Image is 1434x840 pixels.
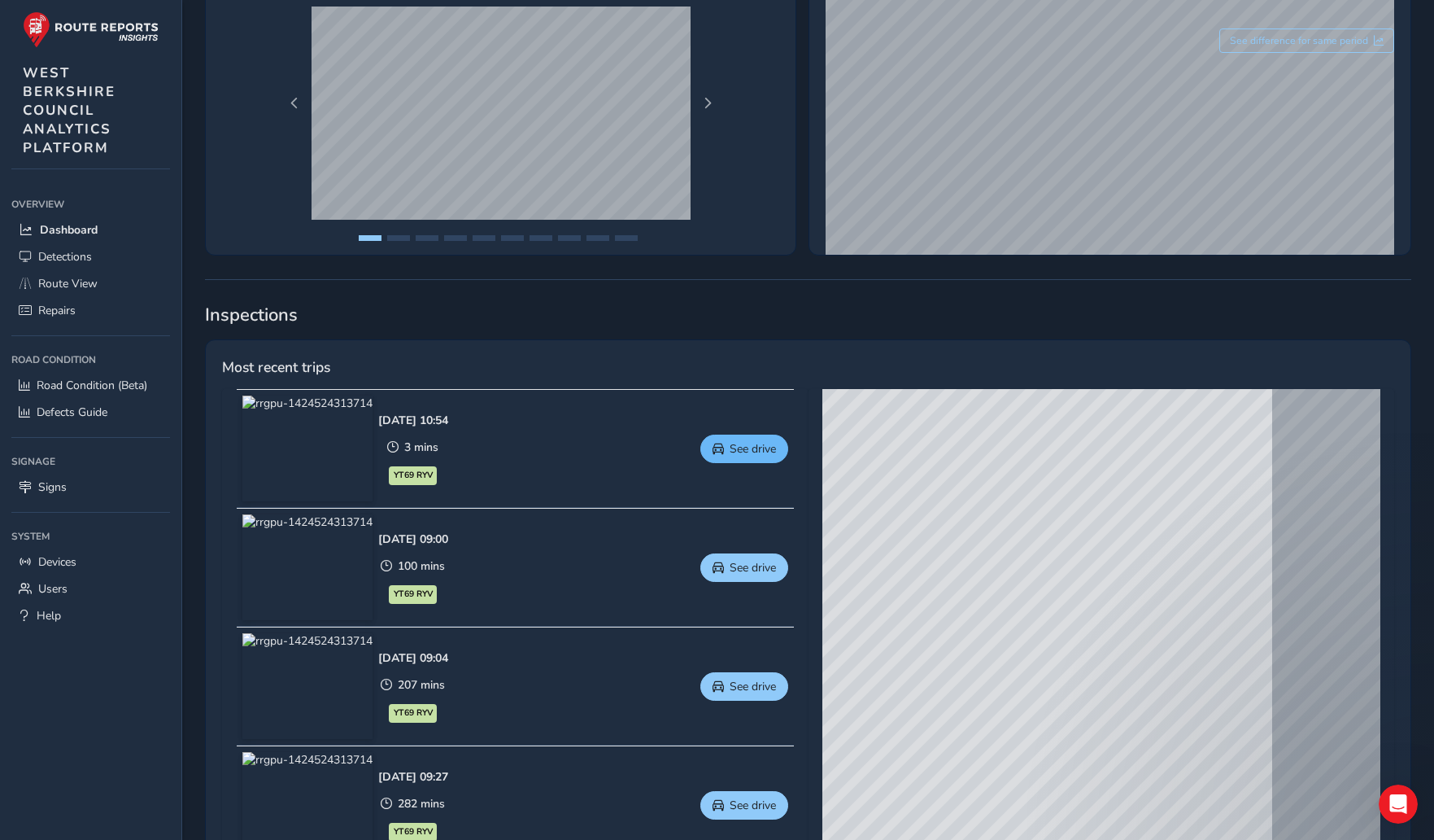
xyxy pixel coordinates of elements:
a: Road Condition (Beta) [11,372,170,399]
button: Page 3 [416,235,438,241]
button: Page 9 [586,235,609,241]
span: Road Condition (Beta) [37,378,147,393]
div: [DATE] 10:54 [378,413,448,428]
div: Signage [11,449,170,474]
span: Most recent trips [222,357,330,378]
span: 100 mins [398,558,445,574]
span: See drive [730,798,776,813]
img: rrgpu-1424524313714 [242,633,373,739]
img: rrgpu-1424524313714 [242,396,373,501]
a: Help [11,602,170,629]
img: rrgpu-1424524313714 [242,514,373,620]
span: YT69 RYV [394,469,433,482]
span: Users [38,581,68,597]
span: Defects Guide [37,405,107,420]
div: [DATE] 09:04 [378,650,448,666]
button: Page 10 [615,235,638,241]
span: 207 mins [398,677,445,693]
button: Page 8 [558,235,581,241]
span: See drive [730,679,776,694]
button: See drive [700,435,788,463]
div: [DATE] 09:27 [378,769,448,785]
button: Page 6 [501,235,524,241]
span: YT69 RYV [394,825,433,838]
span: See drive [730,441,776,457]
iframe: Intercom live chat [1379,785,1418,824]
span: Route View [38,276,98,291]
button: See drive [700,553,788,582]
span: Repairs [38,303,76,318]
span: Devices [38,554,76,570]
button: Next Page [696,92,719,115]
button: See difference for same period [1219,28,1395,53]
a: Dashboard [11,217,170,243]
button: Page 2 [387,235,410,241]
div: System [11,524,170,549]
a: Defects Guide [11,399,170,426]
button: Page 4 [444,235,467,241]
div: [DATE] 09:00 [378,532,448,547]
span: Help [37,608,61,623]
span: YT69 RYV [394,707,433,720]
button: Page 1 [359,235,381,241]
a: Users [11,575,170,602]
button: Page 5 [473,235,495,241]
span: 282 mins [398,796,445,812]
button: See drive [700,672,788,701]
a: Devices [11,549,170,575]
div: Road Condition [11,348,170,372]
span: YT69 RYV [394,588,433,601]
div: Overview [11,192,170,217]
button: Page 7 [530,235,552,241]
span: 3 mins [404,440,438,455]
img: rr logo [23,11,159,48]
a: Signs [11,474,170,501]
span: Signs [38,479,67,495]
a: Detections [11,243,170,270]
button: See drive [700,791,788,820]
a: Route View [11,270,170,297]
span: See difference for same period [1230,34,1368,47]
span: Dashboard [40,222,98,238]
span: Detections [38,249,92,265]
span: Inspections [205,303,1411,327]
span: See drive [730,560,776,575]
span: WEST BERKSHIRE COUNCIL ANALYTICS PLATFORM [23,63,116,157]
button: Previous Page [283,92,306,115]
a: Repairs [11,297,170,324]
